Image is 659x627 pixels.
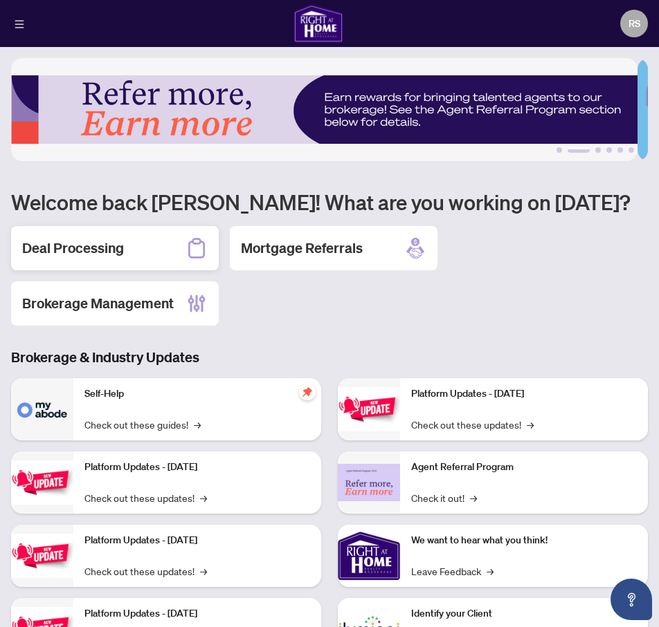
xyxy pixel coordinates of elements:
[11,460,73,504] img: Platform Updates - September 16, 2025
[11,534,73,577] img: Platform Updates - July 21, 2025
[294,4,343,43] img: logo
[338,464,400,502] img: Agent Referral Program
[11,189,648,215] h1: Welcome back [PERSON_NAME]! What are you working on [DATE]?
[595,147,601,153] button: 3
[411,417,534,432] a: Check out these updates!→
[411,563,494,579] a: Leave Feedback→
[470,490,477,505] span: →
[411,606,637,621] p: Identify your Client
[629,16,640,31] span: RS
[411,460,637,475] p: Agent Referral Program
[11,348,648,367] h3: Brokerage & Industry Updates
[629,147,634,153] button: 6
[11,378,73,440] img: Self-Help
[606,147,612,153] button: 4
[411,533,637,548] p: We want to hear what you think!
[22,294,174,313] h2: Brokerage Management
[487,563,494,579] span: →
[84,417,201,432] a: Check out these guides!→
[15,19,24,29] span: menu
[200,490,207,505] span: →
[338,525,400,587] img: We want to hear what you think!
[84,460,310,475] p: Platform Updates - [DATE]
[557,147,562,153] button: 1
[299,384,316,400] span: pushpin
[84,533,310,548] p: Platform Updates - [DATE]
[22,238,124,258] h2: Deal Processing
[200,563,207,579] span: →
[611,579,652,620] button: Open asap
[194,417,201,432] span: →
[411,490,477,505] a: Check it out!→
[617,147,623,153] button: 5
[84,490,207,505] a: Check out these updates!→
[338,387,400,431] img: Platform Updates - June 23, 2025
[84,563,207,579] a: Check out these updates!→
[527,417,534,432] span: →
[241,238,363,258] h2: Mortgage Referrals
[84,386,310,402] p: Self-Help
[11,58,638,161] img: Slide 1
[84,606,310,621] p: Platform Updates - [DATE]
[568,147,590,153] button: 2
[411,386,637,402] p: Platform Updates - [DATE]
